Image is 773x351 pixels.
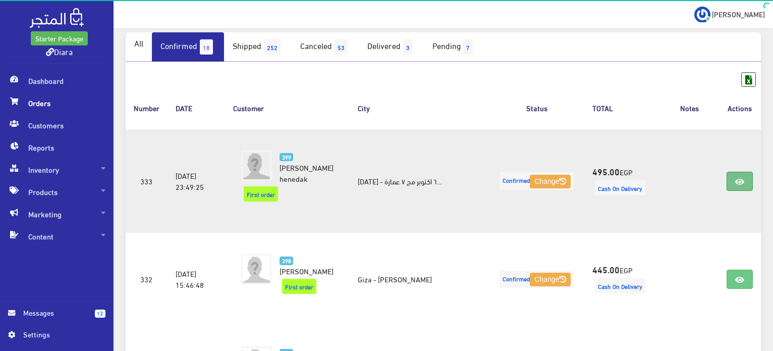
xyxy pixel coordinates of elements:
img: ... [694,7,710,23]
strong: 495.00 [592,165,620,178]
th: City [350,87,489,129]
a: 399 [PERSON_NAME] henedak [280,151,334,184]
span: Cash On Delivery [595,278,645,293]
td: [DATE] 15:46:48 [168,233,226,325]
span: Messages [23,307,87,318]
td: 333 [126,129,168,233]
span: Orders [8,92,105,114]
button: Change [530,175,571,189]
span: First order [282,279,316,294]
a: Pending7 [424,32,484,62]
span: Confirmed [500,271,574,288]
span: Customers [8,114,105,136]
td: 332 [126,233,168,325]
td: EGP [584,129,660,233]
span: Marketing [8,203,105,225]
span: 7 [463,39,473,55]
span: 53 [335,39,348,55]
a: Starter Package [31,31,88,45]
td: Giza - [PERSON_NAME] [350,233,489,325]
a: 13 Messages [8,307,105,329]
span: 399 [280,153,293,162]
a: Confirmed18 [152,32,224,62]
span: Content [8,225,105,247]
a: Diara [46,44,73,59]
a: 398 [PERSON_NAME] [280,254,334,276]
span: 18 [200,39,213,55]
span: Reports [8,136,105,159]
td: [DATE] 23:49:25 [168,129,226,233]
a: All [126,32,152,54]
span: [PERSON_NAME] [280,264,334,278]
img: . [30,8,84,28]
td: [DATE] - ٦ اكتوبر مج ٧ عمارة... [350,129,489,233]
span: Settings [23,329,97,340]
span: Confirmed [500,172,574,190]
span: Cash On Delivery [595,180,645,195]
th: Notes [660,87,718,129]
span: [PERSON_NAME] [712,8,765,20]
th: Customer [225,87,350,129]
span: First order [244,186,278,202]
span: 252 [264,39,281,55]
span: Dashboard [8,70,105,92]
button: Change [530,273,571,287]
th: Number [126,87,168,129]
span: 3 [403,39,413,55]
span: Inventory [8,159,105,181]
span: [PERSON_NAME] henedak [280,160,334,185]
span: Products [8,181,105,203]
th: Status [489,87,584,129]
a: Delivered3 [359,32,424,62]
img: avatar.png [241,254,271,284]
th: Actions [719,87,761,129]
img: avatar.png [241,151,271,181]
td: EGP [584,233,660,325]
th: DATE [168,87,226,129]
th: TOTAL [584,87,660,129]
span: 13 [95,310,105,318]
strong: 445.00 [592,263,620,276]
a: Shipped252 [224,32,292,62]
a: Canceled53 [292,32,359,62]
span: 398 [280,257,293,265]
a: ... [PERSON_NAME] [694,6,765,22]
a: Settings [8,329,105,345]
